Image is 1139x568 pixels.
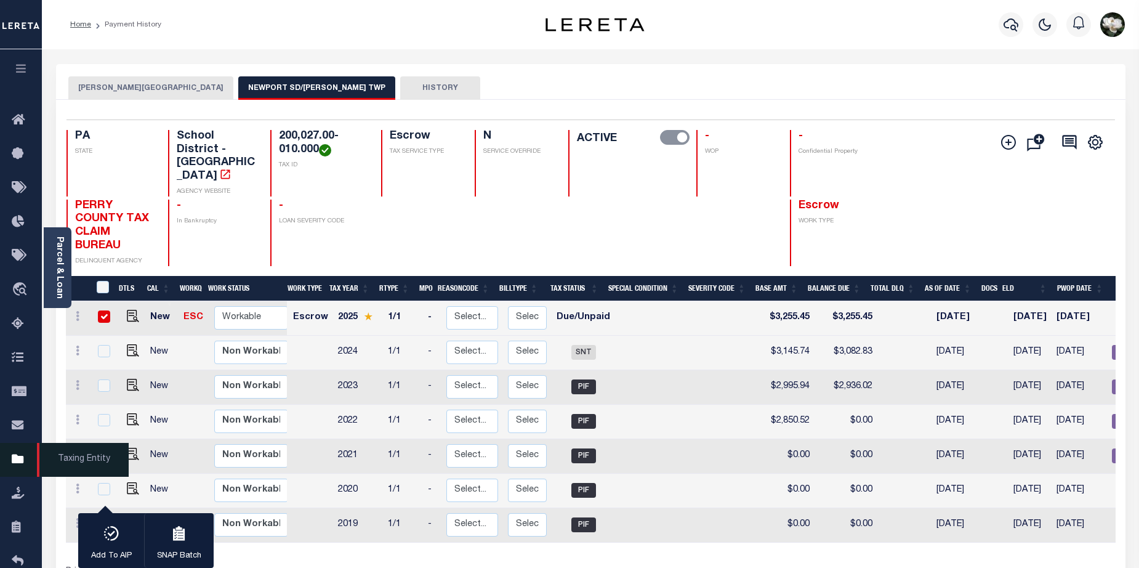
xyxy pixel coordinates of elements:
td: $0.00 [762,508,815,543]
th: &nbsp;&nbsp;&nbsp;&nbsp;&nbsp;&nbsp;&nbsp;&nbsp;&nbsp;&nbsp; [66,276,89,301]
td: [DATE] [1052,336,1107,370]
td: 1/1 [383,370,423,405]
p: AGENCY WEBSITE [177,187,256,197]
a: Home [70,21,91,28]
span: - [177,200,181,211]
td: - [423,336,441,370]
td: 2021 [333,439,383,474]
p: WORK TYPE [799,217,877,226]
span: PIF [571,483,596,498]
button: [PERSON_NAME][GEOGRAPHIC_DATA] [68,76,233,100]
th: Tax Status: activate to sort column ascending [543,276,603,301]
td: New [145,336,179,370]
td: New [145,301,179,336]
td: New [145,474,179,508]
p: In Bankruptcy [177,217,256,226]
th: WorkQ [175,276,203,301]
span: Escrow [799,200,839,211]
td: [DATE] [932,405,988,439]
p: TAX SERVICE TYPE [390,147,460,156]
th: PWOP Date: activate to sort column ascending [1052,276,1109,301]
td: 2019 [333,508,383,543]
td: $2,995.94 [762,370,815,405]
td: [DATE] [1052,301,1107,336]
td: $0.00 [815,439,877,474]
td: 1/1 [383,439,423,474]
span: PIF [571,379,596,394]
td: $0.00 [762,474,815,508]
h4: School District - [GEOGRAPHIC_DATA] [177,130,256,183]
th: ELD: activate to sort column ascending [997,276,1052,301]
th: Work Type [283,276,324,301]
td: 2020 [333,474,383,508]
td: [DATE] [1052,439,1107,474]
span: SNT [571,345,596,360]
td: 2025 [333,301,383,336]
th: &nbsp; [89,276,115,301]
td: 1/1 [383,405,423,439]
span: REC [1112,414,1137,429]
th: RType: activate to sort column ascending [374,276,414,301]
label: ACTIVE [577,130,617,147]
th: ReasonCode: activate to sort column ascending [433,276,494,301]
img: Star.svg [364,312,372,320]
h4: N [483,130,553,144]
p: DELINQUENT AGENCY [75,257,154,266]
td: $2,850.52 [762,405,815,439]
i: travel_explore [12,282,31,298]
td: 2023 [333,370,383,405]
td: [DATE] [1008,439,1052,474]
h4: 200,027.00-010.000 [279,130,366,156]
h4: PA [75,130,154,144]
span: REC [1112,379,1137,394]
th: Work Status [203,276,287,301]
td: [DATE] [932,439,988,474]
td: [DATE] [1008,370,1052,405]
p: Confidential Property [799,147,877,156]
td: New [145,370,179,405]
td: 1/1 [383,508,423,543]
td: Escrow [288,301,333,336]
td: $3,255.45 [815,301,877,336]
th: Severity Code: activate to sort column ascending [683,276,751,301]
td: New [145,508,179,543]
th: Special Condition: activate to sort column ascending [603,276,683,301]
span: PIF [571,414,596,429]
th: Tax Year: activate to sort column ascending [324,276,374,301]
td: 2022 [333,405,383,439]
img: check-icon-green.svg [319,144,331,156]
a: ESC [183,313,203,322]
th: Docs [976,276,997,301]
td: - [423,474,441,508]
span: PERRY COUNTY TAX CLAIM BUREAU [75,200,149,251]
th: As of Date: activate to sort column ascending [920,276,976,301]
p: LOAN SEVERITY CODE [279,217,366,226]
td: New [145,405,179,439]
td: $0.00 [815,405,877,439]
th: Total DLQ: activate to sort column ascending [866,276,920,301]
td: [DATE] [1008,405,1052,439]
span: - [279,200,283,211]
td: - [423,508,441,543]
td: [DATE] [1008,336,1052,370]
td: [DATE] [1052,405,1107,439]
button: NEWPORT SD/[PERSON_NAME] TWP [238,76,395,100]
td: [DATE] [1008,301,1052,336]
td: 1/1 [383,301,423,336]
td: New [145,439,179,474]
td: $0.00 [762,439,815,474]
span: REC [1112,448,1137,463]
td: [DATE] [1008,508,1052,543]
td: $3,082.83 [815,336,877,370]
span: REC [1112,345,1137,360]
td: [DATE] [932,508,988,543]
td: [DATE] [1052,370,1107,405]
h4: Escrow [390,130,460,144]
p: TAX ID [279,161,366,170]
th: DTLS [114,276,142,301]
button: HISTORY [400,76,480,100]
td: [DATE] [1052,508,1107,543]
td: - [423,370,441,405]
p: SNAP Batch [157,550,201,562]
td: - [423,301,441,336]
